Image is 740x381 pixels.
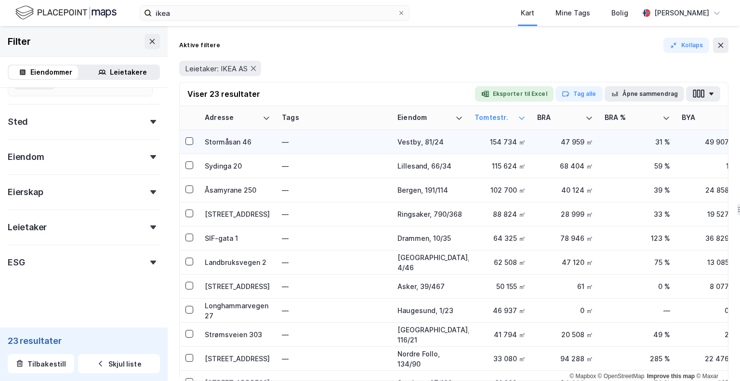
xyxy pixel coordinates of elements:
[555,7,590,19] div: Mine Tags
[555,86,603,102] button: Tag alle
[397,185,463,195] div: Bergen, 191/114
[205,185,270,195] div: Åsamyrane 250
[205,137,270,147] div: Stormåsan 46
[282,303,386,318] div: —
[282,207,386,222] div: —
[682,281,738,291] div: 8 077 ㎡
[205,209,270,219] div: [STREET_ADDRESS]
[605,185,670,195] div: 39 %
[682,305,738,315] div: 0 ㎡
[397,137,463,147] div: Vestby, 81/24
[605,233,670,243] div: 123 %
[8,335,160,346] div: 23 resultater
[110,66,147,78] div: Leietakere
[397,281,463,291] div: Asker, 39/467
[605,281,670,291] div: 0 %
[205,161,270,171] div: Sydinga 20
[611,7,628,19] div: Bolig
[598,373,645,380] a: OpenStreetMap
[537,185,593,195] div: 40 124 ㎡
[605,161,670,171] div: 59 %
[8,222,47,233] div: Leietaker
[605,257,670,267] div: 75 %
[282,351,386,367] div: —
[475,113,514,122] div: Tomtestr.
[8,186,43,198] div: Eierskap
[682,329,738,340] div: 2 ㎡
[30,66,72,78] div: Eiendommer
[282,134,386,150] div: —
[537,137,593,147] div: 47 959 ㎡
[397,325,463,345] div: [GEOGRAPHIC_DATA], 116/21
[185,64,248,73] span: Leietaker: IKEA AS
[8,257,25,268] div: ESG
[692,335,740,381] div: Kontrollprogram for chat
[569,373,596,380] a: Mapbox
[537,281,593,291] div: 61 ㎡
[605,137,670,147] div: 31 %
[282,231,386,246] div: —
[475,185,526,195] div: 102 700 ㎡
[205,281,270,291] div: [STREET_ADDRESS]
[78,354,160,373] button: Skjul liste
[8,116,28,128] div: Sted
[205,329,270,340] div: Strømsveien 303
[475,257,526,267] div: 62 508 ㎡
[682,257,738,267] div: 13 085 ㎡
[537,209,593,219] div: 28 999 ㎡
[187,88,260,100] div: Viser 23 resultater
[397,305,463,315] div: Haugesund, 1/23
[682,113,726,122] div: BYA
[205,113,259,122] div: Adresse
[605,209,670,219] div: 33 %
[521,7,534,19] div: Kart
[663,38,709,53] button: Kollaps
[537,305,593,315] div: 0 ㎡
[397,349,463,369] div: Nordre Follo, 134/90
[205,301,270,321] div: Longhammarvegen 27
[605,305,670,315] div: —
[537,257,593,267] div: 47 120 ㎡
[282,183,386,198] div: —
[605,329,670,340] div: 49 %
[15,4,117,21] img: logo.f888ab2527a4732fd821a326f86c7f29.svg
[605,86,685,102] button: Åpne sammendrag
[475,354,526,364] div: 33 080 ㎡
[682,233,738,243] div: 36 829 ㎡
[682,137,738,147] div: 49 907 ㎡
[282,255,386,270] div: —
[605,354,670,364] div: 285 %
[205,233,270,243] div: SIF-gata 1
[537,354,593,364] div: 94 288 ㎡
[8,151,44,163] div: Eiendom
[537,233,593,243] div: 78 946 ㎡
[397,252,463,273] div: [GEOGRAPHIC_DATA], 4/46
[682,185,738,195] div: 24 858 ㎡
[397,161,463,171] div: Lillesand, 66/34
[682,354,738,364] div: 22 476 ㎡
[692,335,740,381] iframe: Chat Widget
[682,161,738,171] div: 1 ㎡
[152,6,397,20] input: Søk på adresse, matrikkel, gårdeiere, leietakere eller personer
[8,34,31,49] div: Filter
[537,161,593,171] div: 68 404 ㎡
[682,209,738,219] div: 19 527 ㎡
[282,327,386,342] div: —
[397,113,451,122] div: Eiendom
[475,233,526,243] div: 64 325 ㎡
[8,354,74,373] button: Tilbakestill
[205,354,270,364] div: [STREET_ADDRESS]
[282,113,386,122] div: Tags
[647,373,695,380] a: Improve this map
[654,7,709,19] div: [PERSON_NAME]
[397,233,463,243] div: Drammen, 10/35
[282,279,386,294] div: —
[397,209,463,219] div: Ringsaker, 790/368
[475,305,526,315] div: 46 937 ㎡
[282,158,386,174] div: —
[475,161,526,171] div: 115 624 ㎡
[205,257,270,267] div: Landbruksvegen 2
[475,137,526,147] div: 154 734 ㎡
[537,113,581,122] div: BRA
[475,281,526,291] div: 50 155 ㎡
